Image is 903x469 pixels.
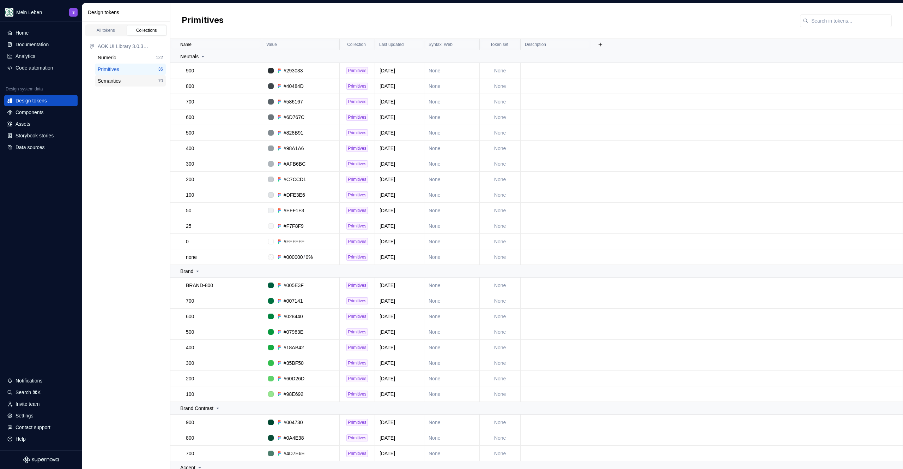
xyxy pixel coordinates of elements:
div: #DFE3E6 [284,191,305,198]
p: 800 [186,83,194,90]
div: #828B91 [284,129,303,136]
div: Primitives [346,176,368,183]
td: None [424,187,480,203]
div: #007141 [284,297,303,304]
p: 0 [186,238,189,245]
div: 0% [305,254,313,261]
td: None [480,446,521,461]
td: None [424,218,480,234]
div: [DATE] [375,145,424,152]
button: Primitives36 [95,64,166,75]
svg: Supernova Logo [23,456,59,463]
div: [DATE] [375,344,424,351]
td: None [480,249,521,265]
p: 300 [186,360,194,367]
div: [DATE] [375,328,424,336]
a: Components [4,107,78,118]
div: Code automation [16,64,53,71]
a: Assets [4,118,78,130]
p: 500 [186,328,194,336]
div: Primitives [98,66,119,73]
p: Last updated [379,42,404,47]
td: None [424,78,480,94]
div: Primitives [346,98,368,105]
div: Primitives [346,313,368,320]
div: [DATE] [375,191,424,198]
a: Code automation [4,62,78,73]
td: None [424,141,480,156]
div: [DATE] [375,450,424,457]
div: #004730 [284,419,303,426]
div: [DATE] [375,297,424,304]
td: None [480,218,521,234]
button: Notifications [4,375,78,386]
a: Storybook stories [4,130,78,141]
div: Primitives [346,391,368,398]
p: 600 [186,114,194,121]
div: [DATE] [375,254,424,261]
div: Design tokens [16,97,47,104]
td: None [424,340,480,355]
td: None [480,340,521,355]
div: Primitives [346,238,368,245]
p: 100 [186,391,194,398]
div: Primitives [346,360,368,367]
p: Brand [180,268,193,275]
a: Documentation [4,39,78,50]
button: Help [4,433,78,445]
div: Data sources [16,144,44,151]
td: None [480,156,521,172]
p: 700 [186,450,194,457]
div: Notifications [16,377,42,384]
div: Analytics [16,53,35,60]
div: #4D7E6E [284,450,305,457]
div: [DATE] [375,207,424,214]
td: None [424,63,480,78]
td: None [424,355,480,371]
a: Settings [4,410,78,421]
div: 70 [158,78,163,84]
div: [DATE] [375,83,424,90]
td: None [424,203,480,218]
button: Numeric122 [95,52,166,63]
div: [DATE] [375,360,424,367]
div: Mein Leben [16,9,42,16]
td: None [424,309,480,324]
td: None [424,249,480,265]
div: Primitives [346,282,368,289]
p: BRAND-800 [186,282,213,289]
div: Primitives [346,67,368,74]
div: [DATE] [375,67,424,74]
div: Primitives [346,160,368,167]
div: #35BF50 [284,360,304,367]
div: #028440 [284,313,303,320]
div: Primitives [346,254,368,261]
div: / [304,254,305,261]
div: Documentation [16,41,49,48]
div: #EFF1F3 [284,207,304,214]
p: 800 [186,434,194,441]
td: None [480,371,521,386]
td: None [424,386,480,402]
td: None [424,415,480,430]
button: Contact support [4,422,78,433]
div: [DATE] [375,434,424,441]
td: None [480,203,521,218]
div: Help [16,435,26,443]
p: 50 [186,207,192,214]
td: None [424,446,480,461]
p: Token set [490,42,508,47]
div: Design system data [6,86,43,92]
div: Home [16,29,29,36]
div: #C7CCD1 [284,176,306,183]
div: Search ⌘K [16,389,41,396]
div: [DATE] [375,313,424,320]
div: [DATE] [375,419,424,426]
div: Components [16,109,43,116]
div: #60D26D [284,375,304,382]
td: None [424,278,480,293]
div: #18AB42 [284,344,304,351]
div: Storybook stories [16,132,54,139]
